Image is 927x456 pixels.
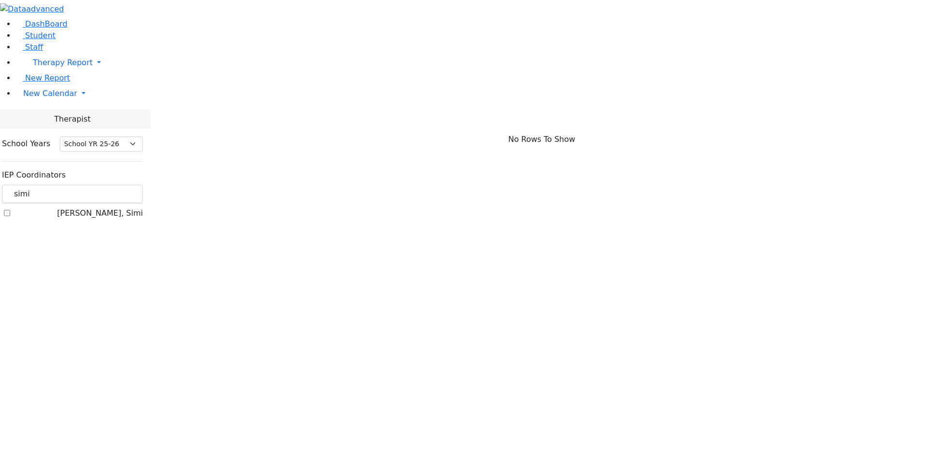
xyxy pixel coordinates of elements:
[33,58,93,67] span: Therapy Report
[508,134,576,145] span: No Rows To Show
[15,31,56,40] a: Student
[57,207,143,219] label: [PERSON_NAME], Simi
[2,138,50,150] label: School Years
[2,185,143,203] input: Search
[15,53,927,72] a: Therapy Report
[25,42,43,52] span: Staff
[15,73,70,83] a: New Report
[25,19,68,28] span: DashBoard
[23,89,77,98] span: New Calendar
[15,42,43,52] a: Staff
[2,169,66,181] label: IEP Coordinators
[25,31,56,40] span: Student
[54,113,90,125] span: Therapist
[25,73,70,83] span: New Report
[15,84,927,103] a: New Calendar
[15,19,68,28] a: DashBoard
